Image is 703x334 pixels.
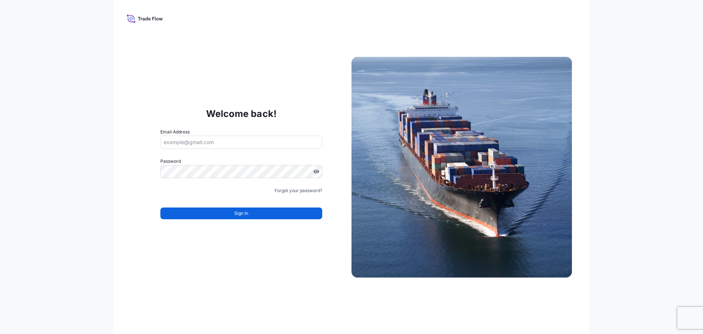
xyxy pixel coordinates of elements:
[351,57,572,278] img: Ship illustration
[313,169,319,175] button: Show password
[206,108,277,120] p: Welcome back!
[234,210,248,217] span: Sign In
[275,187,322,194] a: Forgot your password?
[160,136,322,149] input: example@gmail.com
[160,208,322,219] button: Sign In
[160,158,322,165] label: Password
[160,128,190,136] label: Email Address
